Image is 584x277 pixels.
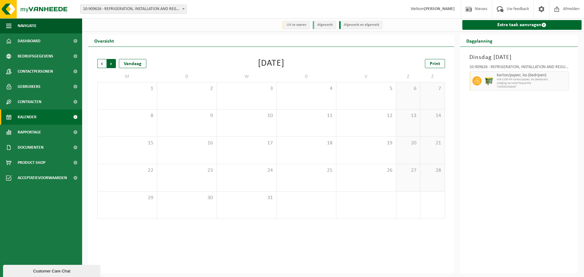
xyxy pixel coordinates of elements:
[18,33,40,49] span: Dashboard
[18,49,53,64] span: Bedrijfsgegevens
[97,59,106,68] span: Vorige
[101,167,154,174] span: 22
[160,167,214,174] span: 23
[18,18,36,33] span: Navigatie
[101,195,154,201] span: 29
[97,71,157,82] td: M
[101,140,154,147] span: 15
[18,155,45,170] span: Product Shop
[81,5,186,13] span: 10-909626 - REFRIGERATION, INSTALLATION AND REGULATION - RELEGEM
[339,140,393,147] span: 19
[157,71,217,82] td: D
[280,85,333,92] span: 4
[469,65,569,71] div: 10-909626 - REFRIGERATION, INSTALLATION AND REGULATION - RELEGEM
[160,195,214,201] span: 30
[18,140,43,155] span: Documenten
[339,85,393,92] span: 5
[339,167,393,174] span: 26
[3,264,102,277] iframe: chat widget
[423,113,441,119] span: 14
[80,5,187,14] span: 10-909626 - REFRIGERATION, INSTALLATION AND REGULATION - RELEGEM
[18,79,40,94] span: Gebruikers
[18,125,41,140] span: Rapportage
[220,167,273,174] span: 24
[423,85,441,92] span: 7
[462,20,582,30] a: Extra taak aanvragen
[160,85,214,92] span: 2
[399,140,417,147] span: 20
[220,195,273,201] span: 31
[217,71,277,82] td: W
[497,78,567,81] span: WB-1100-HP karton/papier, los (bedrijven)
[420,71,445,82] td: Z
[423,167,441,174] span: 28
[336,71,396,82] td: V
[485,76,494,85] img: WB-1100-HPE-GN-50
[423,140,441,147] span: 21
[425,59,445,68] a: Print
[119,59,146,68] div: Vandaag
[424,7,455,11] strong: [PERSON_NAME]
[280,113,333,119] span: 11
[313,21,336,29] li: Afgewerkt
[220,113,273,119] span: 10
[399,167,417,174] span: 27
[282,21,310,29] li: Uit te voeren
[18,170,67,185] span: Acceptatievoorwaarden
[396,71,421,82] td: Z
[339,113,393,119] span: 12
[469,53,569,62] h3: Dinsdag [DATE]
[497,81,567,85] span: Lediging op vaste frequentie
[160,140,214,147] span: 16
[220,140,273,147] span: 17
[280,167,333,174] span: 25
[101,85,154,92] span: 1
[460,35,499,47] h2: Dagplanning
[430,61,440,66] span: Print
[18,64,53,79] span: Contactpersonen
[399,113,417,119] span: 13
[107,59,116,68] span: Volgende
[101,113,154,119] span: 8
[280,140,333,147] span: 18
[339,21,382,29] li: Afgewerkt en afgemeld
[399,85,417,92] span: 6
[220,85,273,92] span: 3
[497,85,567,89] span: T250002348487
[88,35,120,47] h2: Overzicht
[258,59,284,68] div: [DATE]
[18,94,41,109] span: Contracten
[18,109,36,125] span: Kalender
[277,71,337,82] td: D
[160,113,214,119] span: 9
[497,73,567,78] span: Karton/papier, los (bedrijven)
